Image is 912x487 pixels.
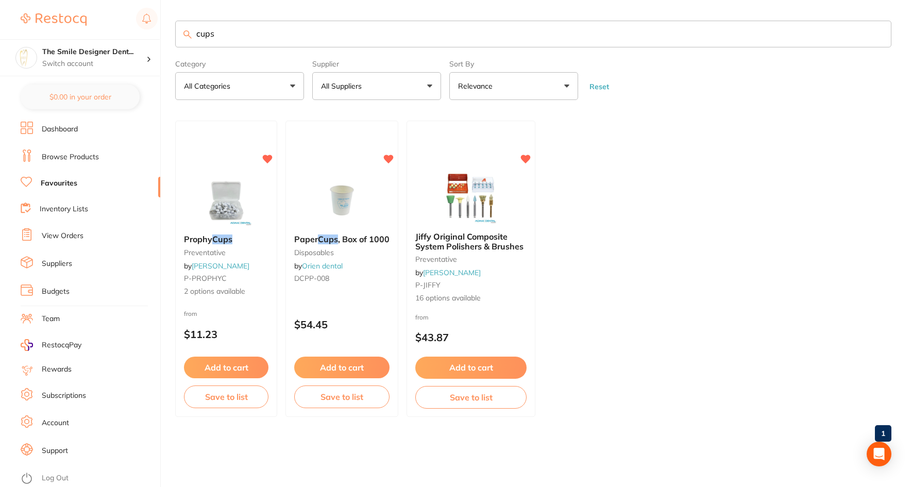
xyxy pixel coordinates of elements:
[294,234,390,244] b: Paper Cups, Box of 1000
[42,124,78,135] a: Dashboard
[212,234,232,244] em: Cups
[415,231,523,251] span: Jiffy Original Composite System Polishers & Brushes
[309,175,376,226] img: Paper Cups, Box of 1000
[184,287,268,297] span: 2 options available
[294,234,318,244] span: Paper
[586,82,612,91] button: Reset
[42,152,99,162] a: Browse Products
[175,72,304,100] button: All Categories
[184,248,268,257] small: preventative
[318,234,338,244] em: Cups
[42,473,69,483] a: Log Out
[184,328,268,340] p: $11.23
[415,313,429,321] span: from
[192,261,249,271] a: [PERSON_NAME]
[294,357,390,378] button: Add to cart
[42,59,146,69] p: Switch account
[415,293,527,304] span: 16 options available
[449,60,578,68] label: Sort By
[415,280,441,290] span: P-JIFFY
[184,274,227,283] span: P-PROPHYC
[312,72,441,100] button: All Suppliers
[294,261,343,271] span: by
[415,268,481,277] span: by
[42,231,83,241] a: View Orders
[184,81,234,91] p: All Categories
[16,47,37,68] img: The Smile Designer Dental Studio
[184,261,249,271] span: by
[42,391,86,401] a: Subscriptions
[175,60,304,68] label: Category
[437,172,504,224] img: Jiffy Original Composite System Polishers & Brushes
[321,81,366,91] p: All Suppliers
[338,234,390,244] span: , Box of 1000
[21,13,87,26] img: Restocq Logo
[21,85,140,109] button: $0.00 in your order
[184,385,268,408] button: Save to list
[458,81,497,91] p: Relevance
[21,339,33,351] img: RestocqPay
[184,310,197,317] span: from
[175,21,891,47] input: Search Favourite Products
[42,418,69,428] a: Account
[193,175,260,226] img: Prophy Cups
[42,287,70,297] a: Budgets
[449,72,578,100] button: Relevance
[42,364,72,375] a: Rewards
[42,47,146,57] h4: The Smile Designer Dental Studio
[294,318,390,330] p: $54.45
[184,234,268,244] b: Prophy Cups
[302,261,343,271] a: Orien dental
[294,274,329,283] span: DCPP-008
[42,446,68,456] a: Support
[415,232,527,251] b: Jiffy Original Composite System Polishers & Brushes
[42,314,60,324] a: Team
[40,204,88,214] a: Inventory Lists
[423,268,481,277] a: [PERSON_NAME]
[867,442,891,466] div: Open Intercom Messenger
[21,471,157,487] button: Log Out
[21,339,81,351] a: RestocqPay
[312,60,441,68] label: Supplier
[21,8,87,31] a: Restocq Logo
[875,423,891,444] a: 1
[294,248,390,257] small: disposables
[184,234,212,244] span: Prophy
[415,386,527,409] button: Save to list
[294,385,390,408] button: Save to list
[42,259,72,269] a: Suppliers
[41,178,77,189] a: Favourites
[42,340,81,350] span: RestocqPay
[415,331,527,343] p: $43.87
[415,255,527,263] small: preventative
[184,357,268,378] button: Add to cart
[415,357,527,378] button: Add to cart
